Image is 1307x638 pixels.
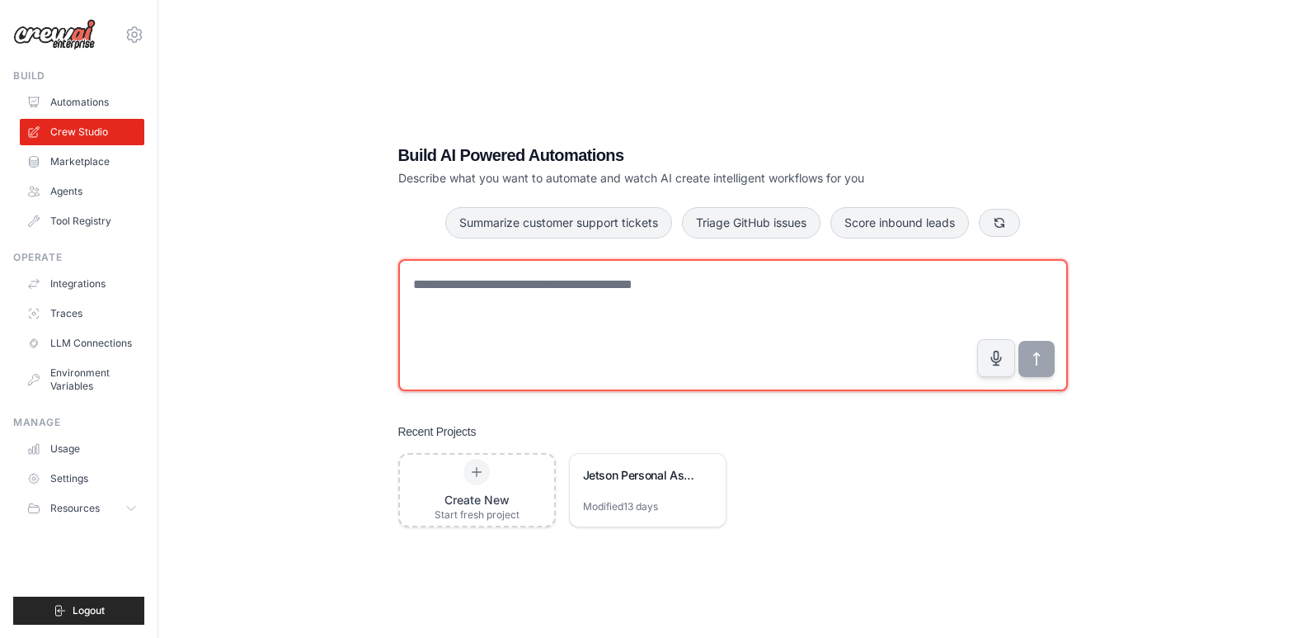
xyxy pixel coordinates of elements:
[435,508,520,522] div: Start fresh project
[1225,559,1307,638] iframe: Chat Widget
[20,300,144,327] a: Traces
[20,271,144,297] a: Integrations
[1225,559,1307,638] div: Widget de chat
[13,597,144,625] button: Logout
[20,119,144,145] a: Crew Studio
[435,492,520,508] div: Create New
[73,604,105,617] span: Logout
[979,209,1020,237] button: Get new suggestions
[13,251,144,264] div: Operate
[830,207,969,239] button: Score inbound leads
[682,207,820,239] button: Triage GitHub issues
[13,19,96,50] img: Logo
[977,339,1015,377] button: Click to speak your automation idea
[398,144,952,167] h1: Build AI Powered Automations
[20,89,144,116] a: Automations
[13,69,144,83] div: Build
[398,423,477,440] h3: Recent Projects
[20,149,144,175] a: Marketplace
[20,436,144,462] a: Usage
[20,178,144,205] a: Agents
[20,360,144,399] a: Environment Variables
[20,330,144,357] a: LLM Connections
[583,467,696,484] div: Jetson Personal Assistant
[20,208,144,234] a: Tool Registry
[398,170,952,187] p: Describe what you want to automate and watch AI create intelligent workflows for you
[20,495,144,522] button: Resources
[583,500,658,513] div: Modified 13 days
[50,502,100,515] span: Resources
[20,466,144,492] a: Settings
[13,416,144,429] div: Manage
[445,207,672,239] button: Summarize customer support tickets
